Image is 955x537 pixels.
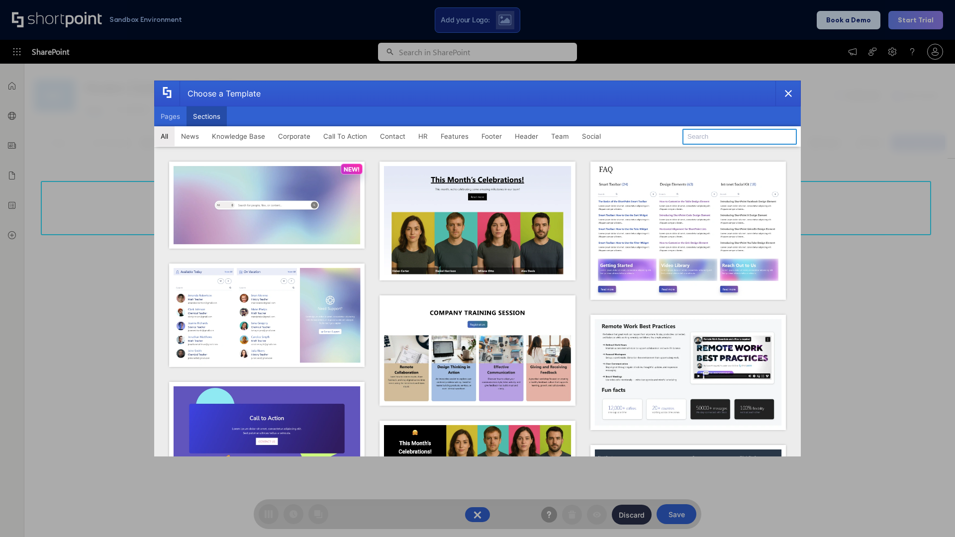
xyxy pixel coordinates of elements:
[154,126,175,146] button: All
[154,106,187,126] button: Pages
[545,126,575,146] button: Team
[374,126,412,146] button: Contact
[682,129,797,145] input: Search
[434,126,475,146] button: Features
[175,126,205,146] button: News
[272,126,317,146] button: Corporate
[187,106,227,126] button: Sections
[508,126,545,146] button: Header
[905,489,955,537] iframe: Chat Widget
[154,81,801,456] div: template selector
[180,81,261,106] div: Choose a Template
[575,126,607,146] button: Social
[317,126,374,146] button: Call To Action
[344,166,360,173] p: NEW!
[412,126,434,146] button: HR
[475,126,508,146] button: Footer
[205,126,272,146] button: Knowledge Base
